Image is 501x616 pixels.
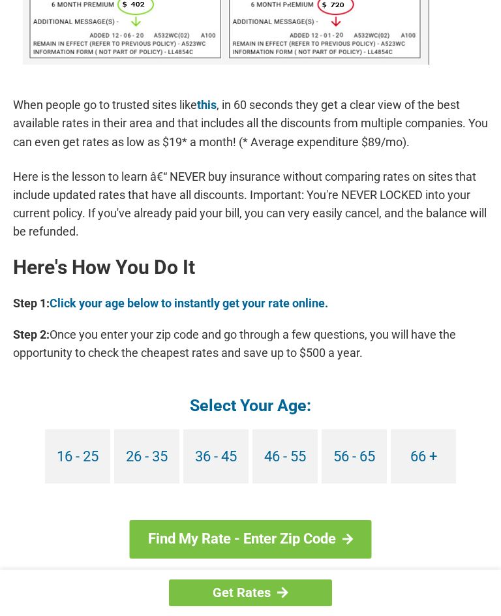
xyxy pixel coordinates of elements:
[13,96,488,151] p: When people go to trusted sites like , in 60 seconds they get a clear view of the best available ...
[13,296,50,310] b: Step 1:
[13,257,488,278] h2: Here's How You Do It
[130,520,372,558] a: Find My Rate - Enter Zip Code
[13,395,488,416] h4: Select Your Age:
[13,326,488,362] p: Once you enter your zip code and go through a few questions, you will have the opportunity to che...
[45,429,110,484] a: 16 - 25
[391,429,456,484] a: 66 +
[50,296,328,310] a: Click your age below to instantly get your rate online.
[13,328,50,341] b: Step 2:
[183,429,249,484] a: 36 - 45
[114,429,179,484] a: 26 - 35
[169,579,332,606] a: Get Rates
[197,98,217,112] a: this
[322,429,387,484] a: 56 - 65
[13,168,488,241] p: Here is the lesson to learn â€“ NEVER buy insurance without comparing rates on sites that include...
[252,429,318,484] a: 46 - 55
